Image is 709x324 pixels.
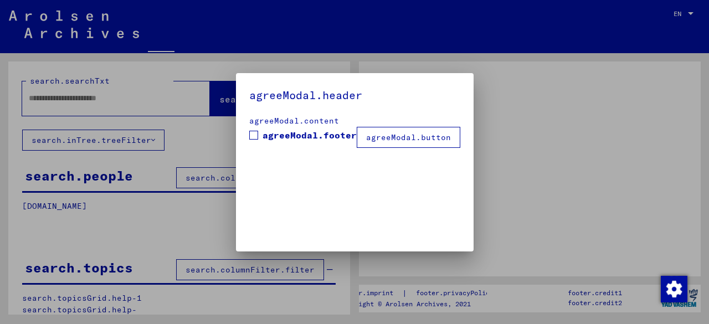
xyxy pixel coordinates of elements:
[263,128,357,142] span: agreeModal.footer
[660,275,687,302] div: Change consent
[249,86,460,104] h5: agreeModal.header
[357,127,460,148] button: agreeModal.button
[661,276,687,302] img: Change consent
[249,115,460,127] div: agreeModal.content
